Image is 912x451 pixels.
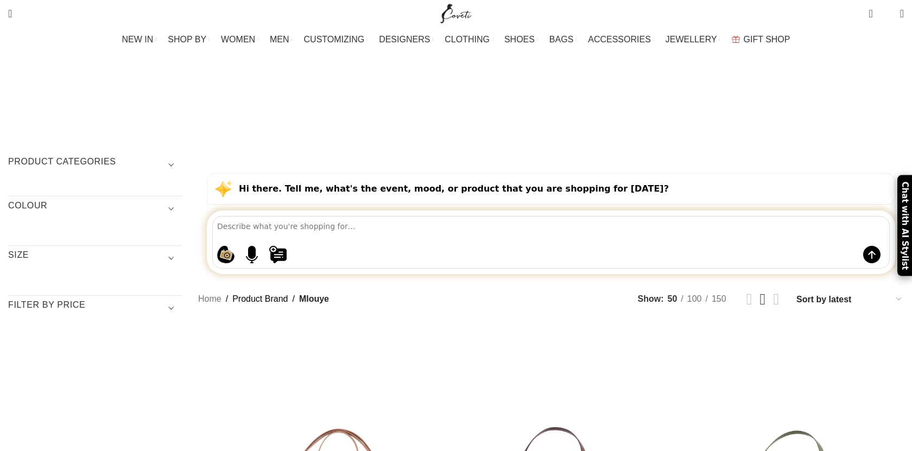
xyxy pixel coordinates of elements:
span: SHOES [504,34,535,45]
a: MEN [270,29,293,50]
h3: Filter by price [8,299,182,317]
span: JEWELLERY [666,34,717,45]
span: CLOTHING [445,34,490,45]
span: CUSTOMIZING [304,34,365,45]
span: DESIGNERS [379,34,430,45]
a: Site logo [438,8,474,17]
h3: SIZE [8,249,182,268]
span: GIFT SHOP [744,34,790,45]
a: SHOES [504,29,539,50]
a: 0 [863,3,878,24]
a: NEW IN [122,29,157,50]
a: DESIGNERS [379,29,434,50]
span: WOMEN [221,34,255,45]
span: MEN [270,34,289,45]
a: WOMEN [221,29,259,50]
span: 0 [883,11,891,19]
div: Main navigation [3,29,909,50]
div: My Wishlist [881,3,892,24]
a: CLOTHING [445,29,493,50]
h3: COLOUR [8,200,182,218]
span: BAGS [549,34,573,45]
a: SHOP BY [168,29,210,50]
a: Search [3,3,17,24]
a: ACCESSORIES [588,29,655,50]
a: GIFT SHOP [732,29,790,50]
span: NEW IN [122,34,154,45]
span: SHOP BY [168,34,206,45]
span: 0 [870,5,878,14]
img: GiftBag [732,36,740,43]
a: BAGS [549,29,577,50]
span: ACCESSORIES [588,34,651,45]
h3: Product categories [8,156,182,174]
a: CUSTOMIZING [304,29,369,50]
a: JEWELLERY [666,29,721,50]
